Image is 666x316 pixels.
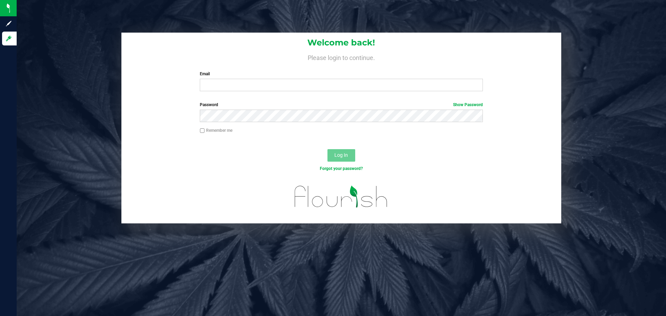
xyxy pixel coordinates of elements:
[200,127,232,134] label: Remember me
[200,102,218,107] span: Password
[286,179,396,214] img: flourish_logo.svg
[200,71,483,77] label: Email
[200,128,205,133] input: Remember me
[121,38,561,47] h1: Welcome back!
[5,20,12,27] inline-svg: Sign up
[5,35,12,42] inline-svg: Log in
[121,53,561,61] h4: Please login to continue.
[453,102,483,107] a: Show Password
[320,166,363,171] a: Forgot your password?
[327,149,355,162] button: Log In
[334,152,348,158] span: Log In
